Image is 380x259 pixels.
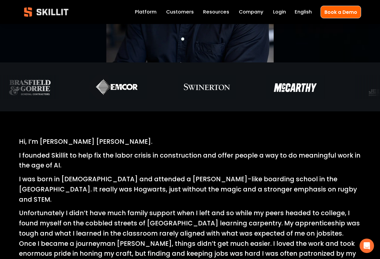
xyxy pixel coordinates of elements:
[19,3,74,21] img: Skillit
[203,8,229,16] span: Resources
[135,8,157,16] a: Platform
[19,150,361,171] p: I founded Skillit to help fix the labor crisis in construction and offer people a way to do meani...
[166,8,194,16] a: Customers
[321,6,361,18] a: Book a Demo
[239,8,263,16] a: Company
[360,239,374,253] div: Open Intercom Messenger
[19,137,361,147] p: Hi, I’m [PERSON_NAME] [PERSON_NAME].
[19,174,361,204] p: I was born in [DEMOGRAPHIC_DATA] and attended a [PERSON_NAME]-like boarding school in the [GEOGRA...
[203,8,229,16] a: folder dropdown
[295,8,312,16] span: English
[295,8,312,16] div: language picker
[273,8,286,16] a: Login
